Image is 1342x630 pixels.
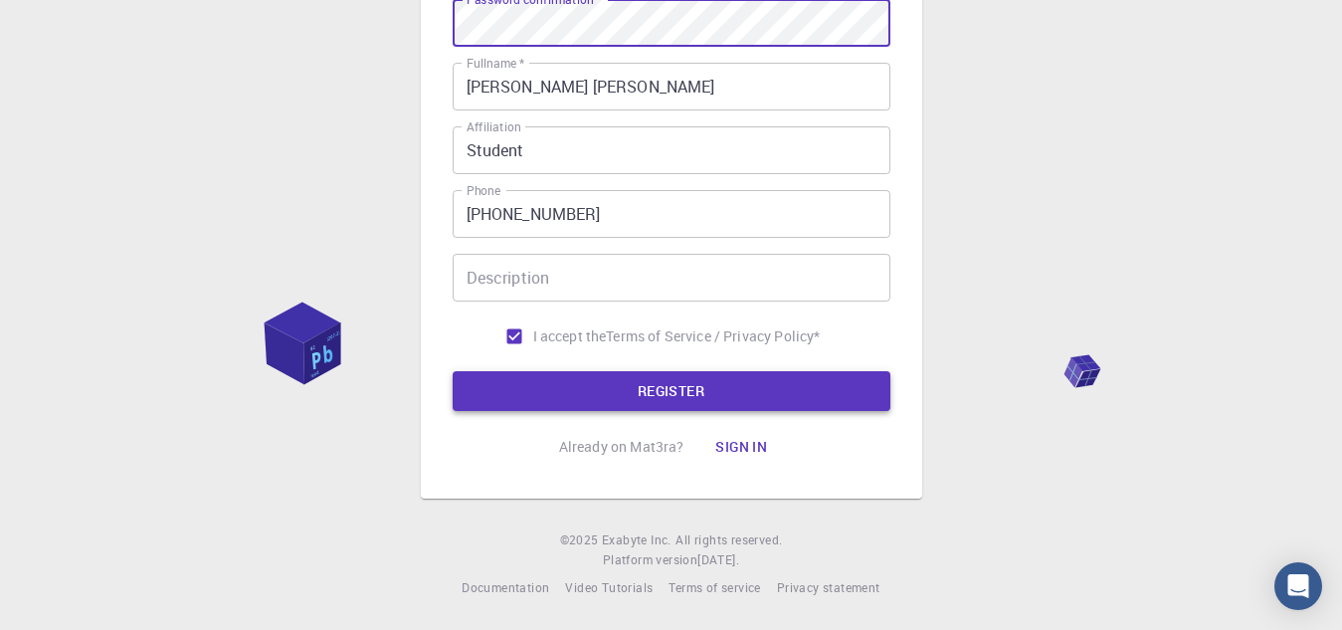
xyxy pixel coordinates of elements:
a: [DATE]. [697,550,739,570]
span: Exabyte Inc. [602,531,671,547]
a: Exabyte Inc. [602,530,671,550]
span: [DATE] . [697,551,739,567]
button: REGISTER [453,371,890,411]
a: Privacy statement [777,578,880,598]
p: Already on Mat3ra? [559,437,684,457]
a: Documentation [462,578,549,598]
p: Terms of Service / Privacy Policy * [606,326,820,346]
label: Phone [467,182,500,199]
span: Platform version [603,550,697,570]
span: Video Tutorials [565,579,653,595]
span: All rights reserved. [675,530,782,550]
span: I accept the [533,326,607,346]
a: Terms of Service / Privacy Policy* [606,326,820,346]
div: Open Intercom Messenger [1274,562,1322,610]
label: Affiliation [467,118,520,135]
span: Terms of service [669,579,760,595]
label: Fullname [467,55,524,72]
a: Video Tutorials [565,578,653,598]
button: Sign in [699,427,783,467]
span: © 2025 [560,530,602,550]
span: Privacy statement [777,579,880,595]
span: Documentation [462,579,549,595]
a: Terms of service [669,578,760,598]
